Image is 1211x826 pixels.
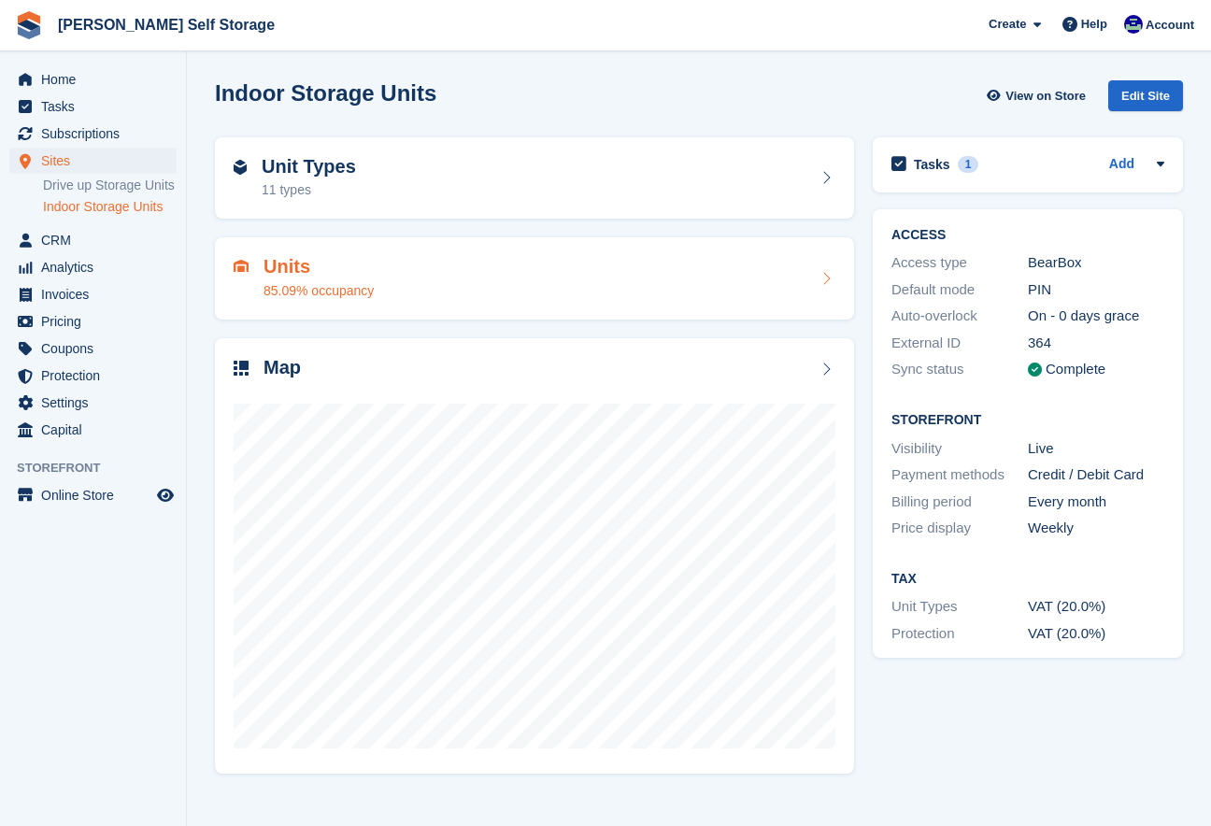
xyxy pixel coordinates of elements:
span: Account [1146,16,1194,35]
a: menu [9,93,177,120]
a: Drive up Storage Units [43,177,177,194]
span: Storefront [17,459,186,477]
div: Every month [1028,491,1164,513]
div: PIN [1028,279,1164,301]
div: External ID [891,333,1028,354]
span: Sites [41,148,153,174]
img: unit-type-icn-2b2737a686de81e16bb02015468b77c625bbabd49415b5ef34ead5e3b44a266d.svg [234,160,247,175]
h2: Unit Types [262,156,356,178]
a: Preview store [154,484,177,506]
a: menu [9,227,177,253]
a: menu [9,281,177,307]
h2: Tax [891,572,1164,587]
span: Help [1081,15,1107,34]
img: Justin Farthing [1124,15,1143,34]
a: menu [9,254,177,280]
a: menu [9,308,177,335]
a: menu [9,121,177,147]
a: Add [1109,154,1134,176]
div: Weekly [1028,518,1164,539]
span: Pricing [41,308,153,335]
span: Capital [41,417,153,443]
div: Payment methods [891,464,1028,486]
div: Billing period [891,491,1028,513]
div: VAT (20.0%) [1028,596,1164,618]
span: CRM [41,227,153,253]
span: Tasks [41,93,153,120]
div: Unit Types [891,596,1028,618]
span: Invoices [41,281,153,307]
h2: Tasks [914,156,950,173]
span: Create [989,15,1026,34]
h2: Units [264,256,374,278]
div: Price display [891,518,1028,539]
div: 85.09% occupancy [264,281,374,301]
a: menu [9,482,177,508]
a: Edit Site [1108,80,1183,119]
img: map-icn-33ee37083ee616e46c38cad1a60f524a97daa1e2b2c8c0bc3eb3415660979fc1.svg [234,361,249,376]
a: menu [9,390,177,416]
span: Subscriptions [41,121,153,147]
span: Protection [41,363,153,389]
h2: Storefront [891,413,1164,428]
div: Credit / Debit Card [1028,464,1164,486]
div: Default mode [891,279,1028,301]
h2: Indoor Storage Units [215,80,436,106]
a: menu [9,66,177,93]
div: Access type [891,252,1028,274]
h2: Map [264,357,301,378]
h2: ACCESS [891,228,1164,243]
a: menu [9,363,177,389]
a: Map [215,338,854,775]
a: View on Store [984,80,1093,111]
a: Indoor Storage Units [43,198,177,216]
div: Edit Site [1108,80,1183,111]
div: Protection [891,623,1028,645]
span: Analytics [41,254,153,280]
span: View on Store [1005,87,1086,106]
a: menu [9,417,177,443]
div: Visibility [891,438,1028,460]
a: menu [9,335,177,362]
span: Online Store [41,482,153,508]
a: Units 85.09% occupancy [215,237,854,320]
a: [PERSON_NAME] Self Storage [50,9,282,40]
span: Settings [41,390,153,416]
div: 364 [1028,333,1164,354]
div: Complete [1046,359,1105,380]
div: BearBox [1028,252,1164,274]
a: menu [9,148,177,174]
a: Unit Types 11 types [215,137,854,220]
span: Coupons [41,335,153,362]
div: Live [1028,438,1164,460]
div: 1 [958,156,979,173]
img: stora-icon-8386f47178a22dfd0bd8f6a31ec36ba5ce8667c1dd55bd0f319d3a0aa187defe.svg [15,11,43,39]
div: Auto-overlock [891,306,1028,327]
div: Sync status [891,359,1028,380]
div: VAT (20.0%) [1028,623,1164,645]
div: 11 types [262,180,356,200]
span: Home [41,66,153,93]
img: unit-icn-7be61d7bf1b0ce9d3e12c5938cc71ed9869f7b940bace4675aadf7bd6d80202e.svg [234,260,249,273]
div: On - 0 days grace [1028,306,1164,327]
